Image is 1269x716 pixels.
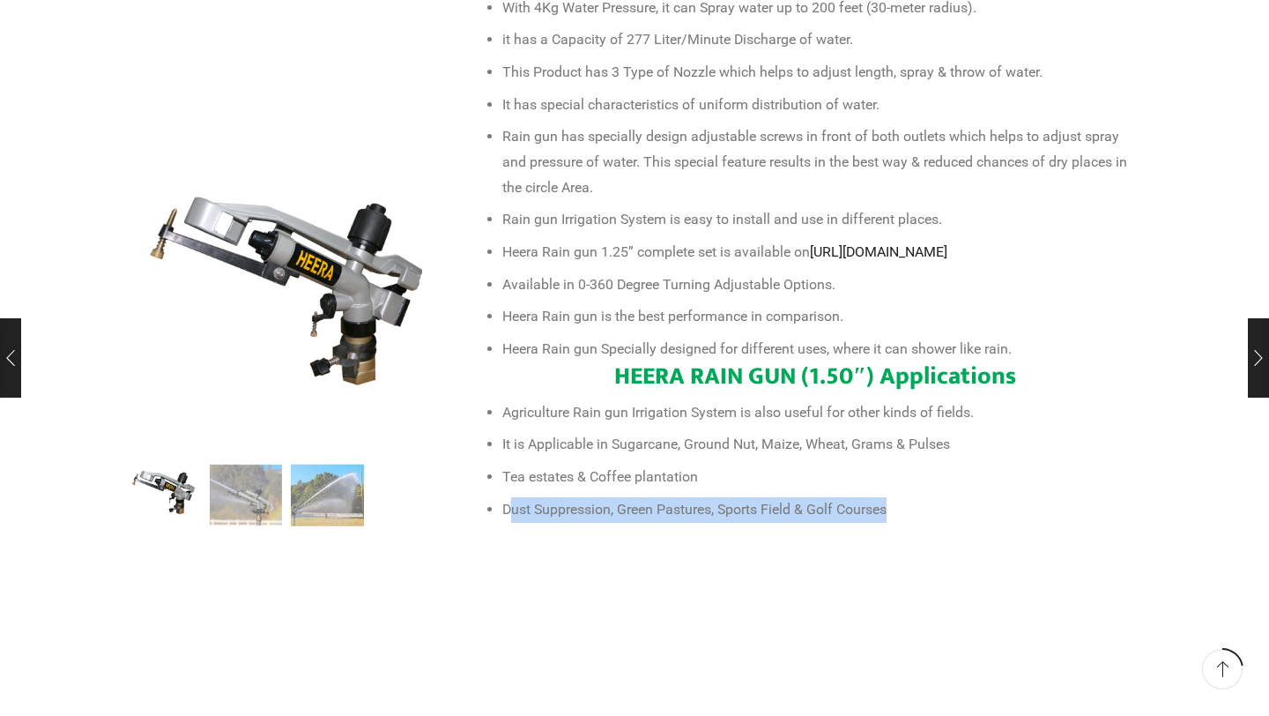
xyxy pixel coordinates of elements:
[502,27,1128,53] li: it has a Capacity of 277 Liter/Minute Discharge of water.
[502,432,1128,458] li: It is Applicable in Sugarcane, Ground Nut, Maize, Wheat, Grams & Pulses
[502,465,1128,490] li: Tea estates & Coffee plantation
[291,459,364,529] li: 3 / 3
[502,272,1128,298] li: Available in 0-360 Degree Turning Adjustable Options.
[210,459,283,532] a: p1
[502,93,1128,118] li: It has special characteristics of uniform distribution of water.
[502,337,1128,392] li: Heera Rain gun Specially designed for different uses, where it can shower like rain.
[614,356,1016,397] strong: HEERA RAIN GUN (1.50″) Applications
[502,240,1128,265] li: Heera Rain gun 1.25” complete set is available on
[810,243,947,260] a: [URL][DOMAIN_NAME]
[502,124,1128,200] li: Rain gun has specially design adjustable screws in front of both outlets which helps to adjust sp...
[291,459,364,532] a: p2
[210,459,283,529] li: 2 / 3
[502,400,1128,426] li: Agriculture Rain gun Irrigation System is also useful for other kinds of fields.
[502,497,1128,523] li: Dust Suppression, Green Pastures, Sports Field & Golf Courses
[128,456,201,529] img: Heera Raingun 1.50
[502,304,1128,330] li: Heera Rain gun is the best performance in comparison.
[128,459,201,529] li: 1 / 3
[502,60,1128,86] li: This Product has 3 Type of Nozzle which helps to adjust length, spray & throw of water.
[502,207,1128,233] li: Rain gun Irrigation System is easy to install and use in different places.
[132,132,449,450] div: 1 / 3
